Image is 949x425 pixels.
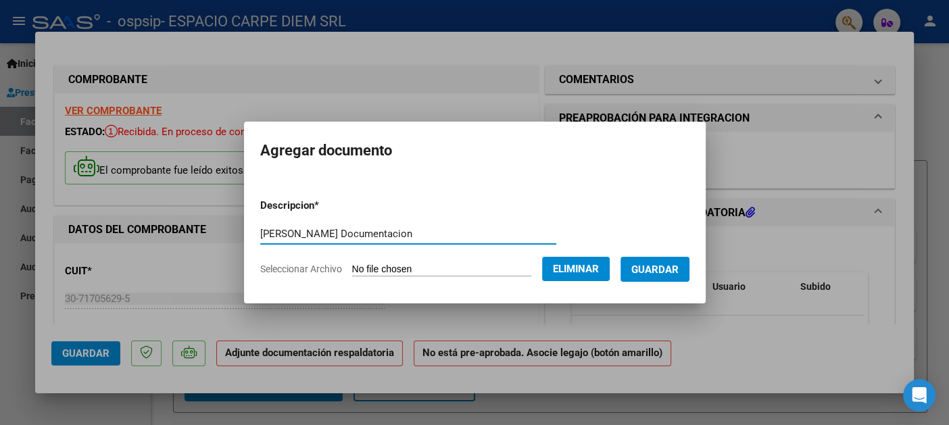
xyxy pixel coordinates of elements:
[260,138,689,164] h2: Agregar documento
[542,257,610,281] button: Eliminar
[903,379,935,411] div: Open Intercom Messenger
[620,257,689,282] button: Guardar
[260,264,342,274] span: Seleccionar Archivo
[631,264,679,276] span: Guardar
[553,263,599,275] span: Eliminar
[260,198,389,214] p: Descripcion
